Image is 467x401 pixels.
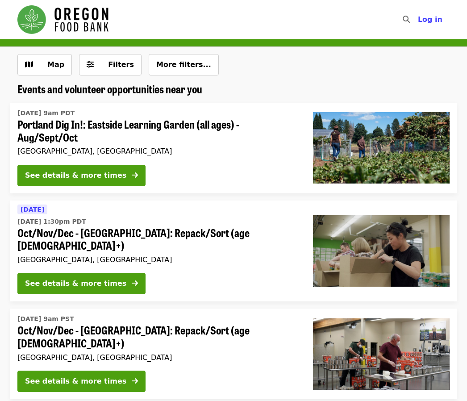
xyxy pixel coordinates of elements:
[17,54,72,75] button: Show map view
[313,215,450,287] img: Oct/Nov/Dec - Portland: Repack/Sort (age 8+) organized by Oregon Food Bank
[17,255,299,264] div: [GEOGRAPHIC_DATA], [GEOGRAPHIC_DATA]
[47,60,64,69] span: Map
[132,279,138,288] i: arrow-right icon
[17,217,86,226] time: [DATE] 1:30pm PDT
[10,309,457,399] a: See details for "Oct/Nov/Dec - Portland: Repack/Sort (age 16+)"
[132,377,138,385] i: arrow-right icon
[10,200,457,302] a: See details for "Oct/Nov/Dec - Portland: Repack/Sort (age 8+)"
[17,109,75,118] time: [DATE] 9am PDT
[17,147,299,155] div: [GEOGRAPHIC_DATA], [GEOGRAPHIC_DATA]
[87,60,94,69] i: sliders-h icon
[17,314,74,324] time: [DATE] 9am PST
[403,15,410,24] i: search icon
[132,171,138,180] i: arrow-right icon
[79,54,142,75] button: Filters (0 selected)
[25,278,126,289] div: See details & more times
[313,318,450,390] img: Oct/Nov/Dec - Portland: Repack/Sort (age 16+) organized by Oregon Food Bank
[156,60,211,69] span: More filters...
[149,54,219,75] button: More filters...
[108,60,134,69] span: Filters
[10,103,457,193] a: See details for "Portland Dig In!: Eastside Learning Garden (all ages) - Aug/Sept/Oct"
[21,206,44,213] span: [DATE]
[17,353,299,362] div: [GEOGRAPHIC_DATA], [GEOGRAPHIC_DATA]
[17,5,108,34] img: Oregon Food Bank - Home
[25,376,126,387] div: See details & more times
[415,9,422,30] input: Search
[25,60,33,69] i: map icon
[25,170,126,181] div: See details & more times
[17,118,299,144] span: Portland Dig In!: Eastside Learning Garden (all ages) - Aug/Sept/Oct
[418,15,442,24] span: Log in
[313,112,450,184] img: Portland Dig In!: Eastside Learning Garden (all ages) - Aug/Sept/Oct organized by Oregon Food Bank
[17,324,299,350] span: Oct/Nov/Dec - [GEOGRAPHIC_DATA]: Repack/Sort (age [DEMOGRAPHIC_DATA]+)
[17,165,146,186] button: See details & more times
[17,273,146,294] button: See details & more times
[17,226,299,252] span: Oct/Nov/Dec - [GEOGRAPHIC_DATA]: Repack/Sort (age [DEMOGRAPHIC_DATA]+)
[17,371,146,392] button: See details & more times
[17,81,202,96] span: Events and volunteer opportunities near you
[411,11,450,29] button: Log in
